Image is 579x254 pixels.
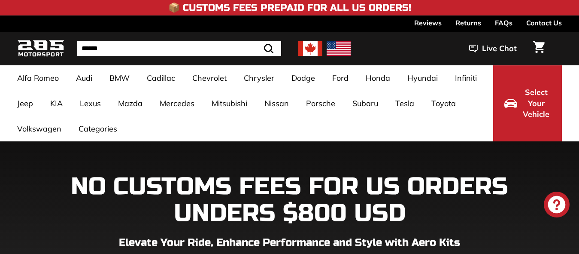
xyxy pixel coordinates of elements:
[151,91,203,116] a: Mercedes
[482,43,517,54] span: Live Chat
[17,174,562,226] h1: NO CUSTOMS FEES FOR US ORDERS UNDERS $800 USD
[324,65,357,91] a: Ford
[42,91,71,116] a: KIA
[77,41,281,56] input: Search
[283,65,324,91] a: Dodge
[9,65,67,91] a: Alfa Romeo
[387,91,423,116] a: Tesla
[70,116,126,141] a: Categories
[203,91,256,116] a: Mitsubishi
[235,65,283,91] a: Chrysler
[256,91,297,116] a: Nissan
[344,91,387,116] a: Subaru
[399,65,446,91] a: Hyundai
[458,38,528,59] button: Live Chat
[446,65,485,91] a: Infiniti
[71,91,109,116] a: Lexus
[109,91,151,116] a: Mazda
[9,116,70,141] a: Volkswagen
[521,87,551,120] span: Select Your Vehicle
[414,15,442,30] a: Reviews
[297,91,344,116] a: Porsche
[184,65,235,91] a: Chevrolet
[9,91,42,116] a: Jeep
[67,65,101,91] a: Audi
[168,3,411,13] h4: 📦 Customs Fees Prepaid for All US Orders!
[423,91,464,116] a: Toyota
[17,39,64,59] img: Logo_285_Motorsport_areodynamics_components
[495,15,512,30] a: FAQs
[541,192,572,220] inbox-online-store-chat: Shopify online store chat
[138,65,184,91] a: Cadillac
[528,34,550,63] a: Cart
[17,235,562,251] p: Elevate Your Ride, Enhance Performance and Style with Aero Kits
[526,15,562,30] a: Contact Us
[455,15,481,30] a: Returns
[357,65,399,91] a: Honda
[493,65,562,141] button: Select Your Vehicle
[101,65,138,91] a: BMW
